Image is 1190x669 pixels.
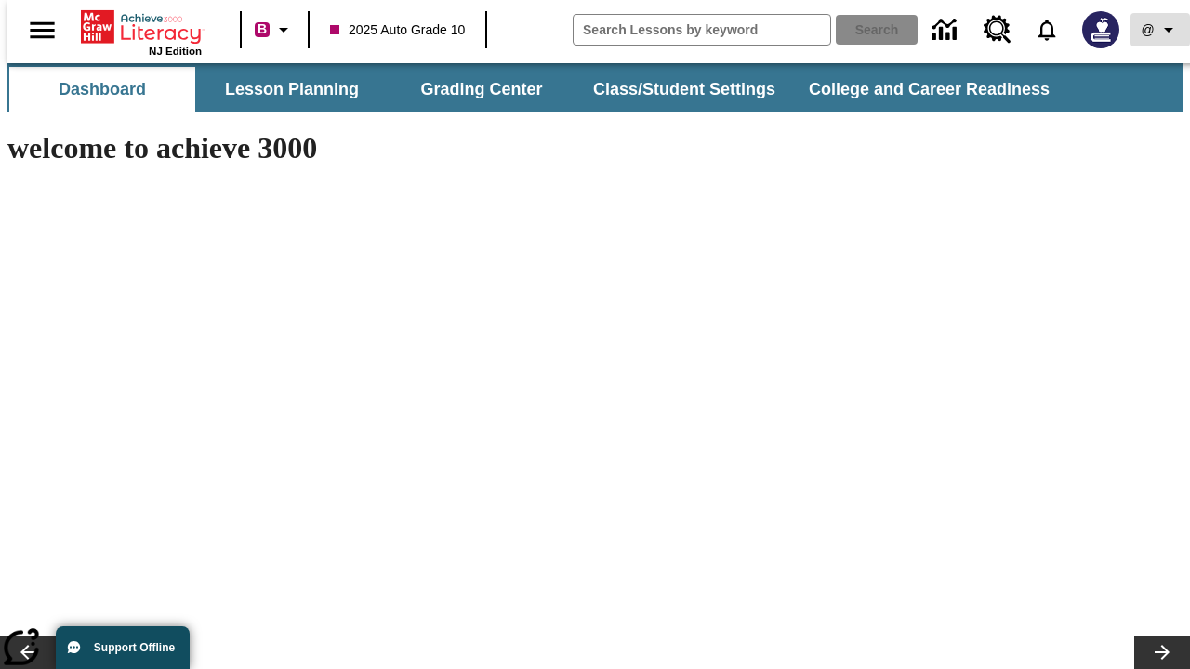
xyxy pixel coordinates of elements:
button: Lesson Planning [199,67,385,111]
span: Support Offline [94,641,175,654]
span: @ [1141,20,1154,40]
span: NJ Edition [149,46,202,57]
button: Dashboard [9,67,195,111]
div: SubNavbar [7,63,1183,111]
a: Home [81,8,202,46]
button: Select a new avatar [1071,6,1130,54]
button: Open side menu [15,3,70,58]
a: Title for My Lessons 2025-09-11 13:40:30 [7,15,261,31]
button: Boost Class color is violet red. Change class color [247,13,302,46]
a: Resource Center, Will open in new tab [972,5,1023,55]
button: College and Career Readiness [794,67,1064,111]
input: search field [574,15,830,45]
span: 2025 Auto Grade 10 [330,20,465,40]
a: Notifications [1023,6,1071,54]
div: SubNavbar [7,67,1066,111]
button: Profile/Settings [1130,13,1190,46]
button: Lesson carousel, Next [1134,636,1190,669]
span: B [258,18,267,41]
img: Avatar [1082,11,1119,48]
body: Maximum 600 characters [7,15,271,32]
button: Support Offline [56,626,190,669]
button: Class/Student Settings [578,67,790,111]
h1: welcome to achieve 3000 [7,131,811,165]
button: Grading Center [389,67,575,111]
div: Home [81,7,202,57]
a: Data Center [921,5,972,56]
